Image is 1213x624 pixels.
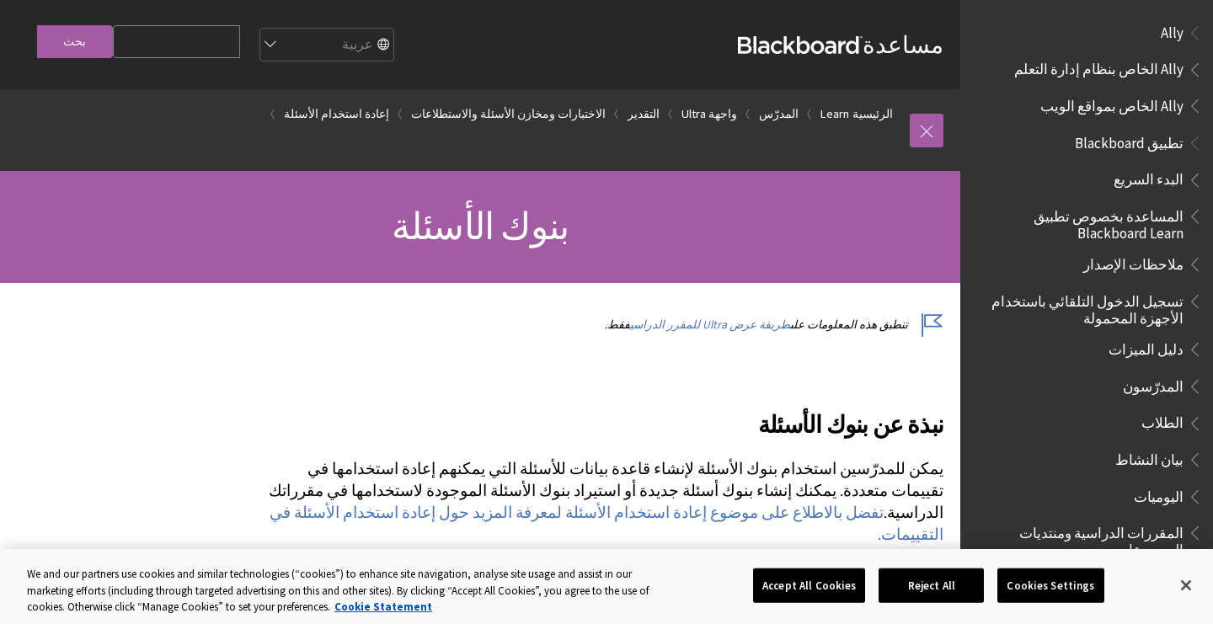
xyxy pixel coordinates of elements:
span: بيان النشاط [1115,445,1184,468]
span: بنوك الأسئلة [392,203,569,249]
span: تسجيل الدخول التلقائي باستخدام الأجهزة المحمولة [981,287,1184,327]
button: Reject All [879,568,984,603]
span: دليل الميزات [1109,335,1184,358]
strong: Blackboard [738,36,863,54]
a: Learn [820,104,849,125]
div: We and our partners use cookies and similar technologies (“cookies”) to enhance site navigation, ... [27,566,667,616]
a: الاختبارات ومخازن الأسئلة والاستطلاعات [411,104,606,125]
span: البدء السريع [1114,166,1184,189]
a: مساعدةBlackboard [738,29,943,60]
p: يمكن للمدرّسين استخدام بنوك الأسئلة لإنشاء قاعدة بيانات للأسئلة التي يمكنهم إعادة استخدامها في تق... [266,458,943,547]
select: Site Language Selector [259,29,393,62]
a: الرئيسية [852,104,893,125]
button: Cookies Settings [997,568,1103,603]
span: Ally الخاص بنظام إدارة التعلم [1014,56,1184,78]
span: Ally [1161,19,1184,41]
a: إعادة استخدام الأسئلة [284,104,389,125]
span: ملاحظات الإصدار [1083,250,1184,273]
a: واجهة Ultra [681,104,737,125]
h2: نبذة عن بنوك الأسئلة [266,387,943,442]
span: المقررات الدراسية ومنتديات المجموعات [981,519,1184,558]
p: تنطبق هذه المعلومات على فقط. [266,317,943,333]
a: More information about your privacy, opens in a new tab [334,600,432,614]
span: تطبيق Blackboard [1075,129,1184,152]
span: المساعدة بخصوص تطبيق Blackboard Learn [981,202,1184,242]
a: تفضل بالاطلاع على موضوع إعادة استخدام الأسئلة لمعرفة المزيد حول إعادة استخدام الأسئلة في التقييمات. [270,503,943,545]
button: Accept All Cookies [753,568,865,603]
span: Ally الخاص بمواقع الويب [1040,92,1184,115]
a: التقدير [628,104,660,125]
input: بحث [37,25,113,58]
a: المدرّس [759,104,799,125]
nav: Book outline for Anthology Ally Help [970,19,1203,120]
a: طريقة عرض Ultra للمقرر الدراسي [630,317,790,332]
span: اليوميات [1134,483,1184,505]
span: المدرّسون [1123,372,1184,395]
button: Close [1168,567,1205,604]
span: الطلاب [1141,409,1184,432]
